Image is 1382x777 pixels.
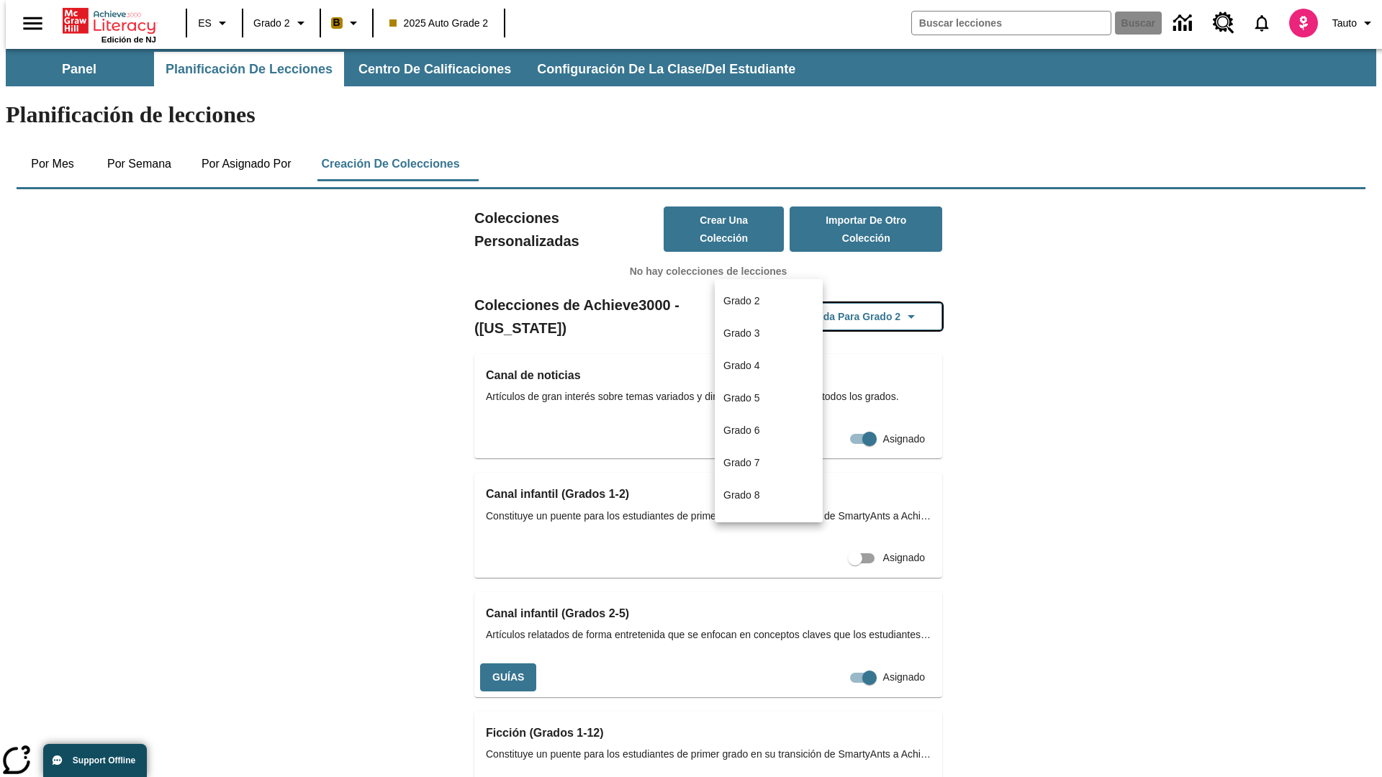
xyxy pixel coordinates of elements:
[723,423,760,438] p: Grado 6
[723,455,760,471] p: Grado 7
[723,488,760,503] p: Grado 8
[723,391,760,406] p: Grado 5
[723,520,760,535] p: Grado 9
[723,326,760,341] p: Grado 3
[723,294,760,309] p: Grado 2
[723,358,760,373] p: Grado 4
